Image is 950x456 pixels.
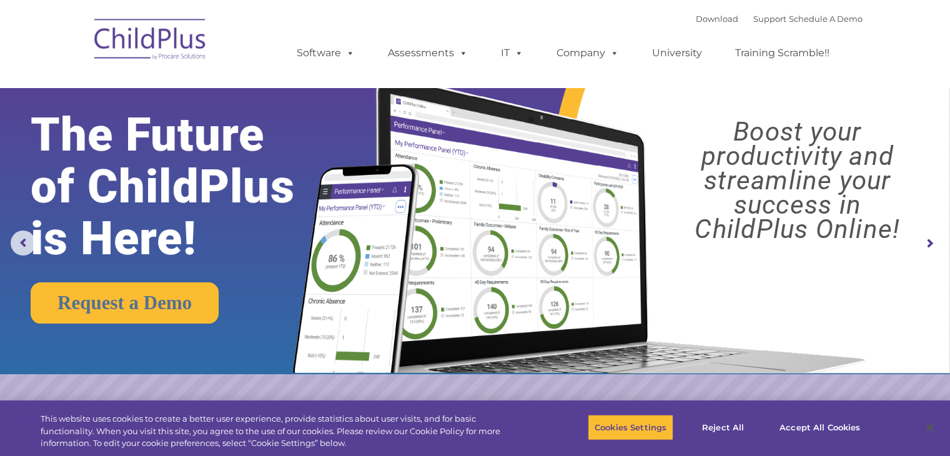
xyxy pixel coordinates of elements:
[375,41,480,66] a: Assessments
[88,10,213,72] img: ChildPlus by Procare Solutions
[723,41,842,66] a: Training Scramble!!
[696,14,863,24] font: |
[174,82,212,92] span: Last name
[684,414,762,440] button: Reject All
[656,119,938,241] rs-layer: Boost your productivity and streamline your success in ChildPlus Online!
[544,41,631,66] a: Company
[174,134,227,143] span: Phone number
[488,41,536,66] a: IT
[696,14,738,24] a: Download
[588,414,673,440] button: Cookies Settings
[916,414,944,441] button: Close
[753,14,786,24] a: Support
[789,14,863,24] a: Schedule A Demo
[640,41,715,66] a: University
[773,414,867,440] button: Accept All Cookies
[41,413,523,450] div: This website uses cookies to create a better user experience, provide statistics about user visit...
[31,109,334,264] rs-layer: The Future of ChildPlus is Here!
[31,282,219,324] a: Request a Demo
[284,41,367,66] a: Software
